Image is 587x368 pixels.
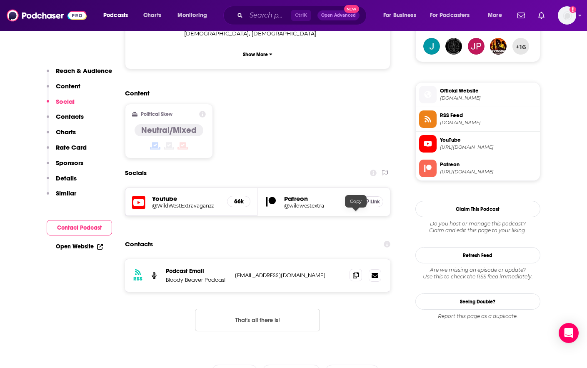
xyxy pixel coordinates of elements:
a: Link [360,196,383,207]
button: Show profile menu [558,6,576,25]
button: Refresh Feed [415,247,540,263]
button: Contacts [47,113,84,128]
span: Podcasts [103,10,128,21]
input: Search podcasts, credits, & more... [246,9,291,22]
span: YouTube [440,136,537,144]
button: Show More [132,47,384,62]
span: RSS Feed [440,112,537,119]
a: YouTube[URL][DOMAIN_NAME] [419,135,537,153]
button: +16 [512,38,529,55]
span: [DEMOGRAPHIC_DATA] [184,30,249,37]
a: Open Website [56,243,103,250]
svg: Add a profile image [570,6,576,13]
a: @WildWestExtravaganza [152,203,221,209]
h4: Neutral/Mixed [141,125,197,135]
span: Patreon [440,161,537,168]
h3: RSS [133,275,142,282]
span: Charts [143,10,161,21]
img: Podchaser - Follow, Share and Rate Podcasts [7,8,87,23]
span: Logged in as SkyHorsePub35 [558,6,576,25]
button: Rate Card [47,143,87,159]
span: More [488,10,502,21]
p: Similar [56,189,76,197]
span: wildwestextra.com [440,95,537,101]
p: Rate Card [56,143,87,151]
button: Nothing here. [195,309,320,331]
button: open menu [172,9,218,22]
span: [DEMOGRAPHIC_DATA] [252,30,316,37]
h2: Political Skew [141,111,172,117]
p: Bloody Beaver Podcast [166,276,228,283]
a: Official Website[DOMAIN_NAME] [419,86,537,103]
span: New [344,5,359,13]
p: Social [56,98,75,105]
button: Open AdvancedNew [317,10,360,20]
p: Charts [56,128,76,136]
h5: Youtube [152,195,221,203]
p: Show More [243,52,268,58]
button: Claim This Podcast [415,201,540,217]
h2: Content [125,89,384,97]
img: User Profile [558,6,576,25]
button: Reach & Audience [47,67,112,82]
a: @wildwestextra [284,203,353,209]
button: Social [47,98,75,113]
button: Charts [47,128,76,143]
span: Monitoring [177,10,207,21]
div: Report this page as a duplicate. [415,313,540,320]
img: downballerina [445,38,462,55]
a: RSS Feed[DOMAIN_NAME] [419,110,537,128]
button: open menu [482,9,512,22]
div: Search podcasts, credits, & more... [231,6,375,25]
button: open menu [377,9,427,22]
button: open menu [97,9,139,22]
button: Sponsors [47,159,83,174]
p: Details [56,174,77,182]
p: Sponsors [56,159,83,167]
div: Copy [345,195,367,208]
div: Are we missing an episode or update? Use this to check the RSS feed immediately. [415,267,540,280]
span: Do you host or manage this podcast? [415,220,540,227]
a: Seeing Double? [415,293,540,310]
button: Similar [47,189,76,205]
p: [EMAIL_ADDRESS][DOMAIN_NAME] [235,272,343,279]
span: Open Advanced [321,13,356,18]
span: https://www.youtube.com/@WildWestExtravaganza [440,144,537,150]
a: Charts [138,9,166,22]
span: For Podcasters [430,10,470,21]
span: For Business [383,10,416,21]
p: Podcast Email [166,268,228,275]
a: Show notifications dropdown [514,8,528,23]
span: feeds.megaphone.fm [440,120,537,126]
span: Official Website [440,87,537,95]
h2: Contacts [125,236,153,252]
h2: Socials [125,165,147,181]
button: Contact Podcast [47,220,112,235]
p: Reach & Audience [56,67,112,75]
a: Show notifications dropdown [535,8,548,23]
span: Ctrl K [291,10,311,21]
div: Open Intercom Messenger [559,323,579,343]
span: Link [370,198,380,205]
p: Contacts [56,113,84,120]
button: open menu [425,9,482,22]
img: WestCoastViginian [423,38,440,55]
span: https://www.patreon.com/wildwestextra [440,169,537,175]
button: Details [47,174,77,190]
div: Claim and edit this page to your liking. [415,220,540,234]
h5: Patreon [284,195,353,203]
span: , [184,29,250,38]
a: Patreon[URL][DOMAIN_NAME] [419,160,537,177]
button: Content [47,82,80,98]
p: Content [56,82,80,90]
img: revjpharris [468,38,485,55]
img: DoomsdayPodcast [490,38,507,55]
h5: 66k [234,198,243,205]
